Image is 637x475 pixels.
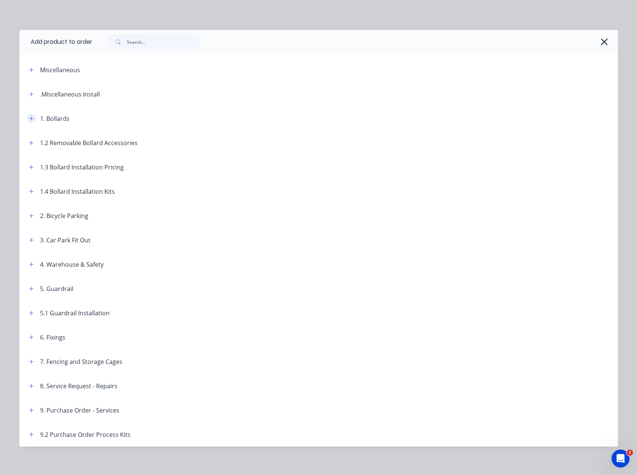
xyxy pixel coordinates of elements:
div: 5. Guardrail [40,284,73,293]
iframe: Intercom live chat [612,450,630,468]
div: 1. Bollards [40,114,70,123]
div: Miscellaneous [40,65,80,74]
div: 1.3 Bollard Installation Pricing [40,163,124,172]
div: 6. Fixings [40,333,65,342]
div: 5.1 Guardrail Installation [40,309,110,318]
div: 2. Bicycle Parking [40,211,88,220]
div: 9. Purchase Order - Services [40,406,119,415]
div: Add product to order [19,30,92,54]
span: 2 [627,450,633,456]
div: 3. Car Park Fit Out [40,236,91,245]
div: 4. Warehouse & Safety [40,260,104,269]
div: 1.4 Bollard Installation Kits [40,187,115,196]
div: 9.2 Purchase Order Process Kits [40,430,131,439]
div: 1.2 Removable Bollard Accessories [40,138,138,147]
input: Search... [127,34,201,49]
div: 7. Fencing and Storage Cages [40,357,122,366]
div: .Miscellaneous Install [40,90,100,99]
div: 8. Service Request - Repairs [40,381,117,390]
